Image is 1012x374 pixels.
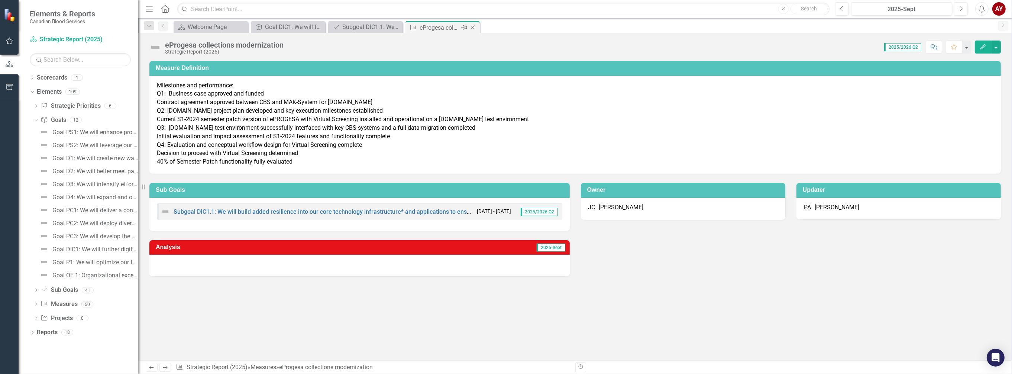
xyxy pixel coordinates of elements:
div: Goal D4: We will expand and optimize collections of biological products to support growing demand... [52,194,138,201]
div: 50 [81,301,93,307]
div: 109 [65,89,80,95]
p: Milestones and performance: Q1: Business case approved and funded Contract agreement approved bet... [157,81,993,166]
div: » » [176,363,569,372]
a: Goal D4: We will expand and optimize collections of biological products to support growing demand... [38,191,138,203]
div: eProgesa collections modernization [279,364,373,371]
a: Sub Goals [41,286,78,294]
a: Goal OE 1: Organizational excellence [38,269,138,281]
h3: Analysis [156,244,342,251]
a: Strategic Report (2025) [187,364,248,371]
div: Subgoal DIC1.1: We will build added resilience into our core technology infrastructure* and appli... [342,22,401,32]
a: Goal PC3: We will develop the capabilities needed to prepare Canadian Blood Services for the future. [38,230,138,242]
a: Measures [250,364,276,371]
img: Not Defined [40,141,49,149]
div: 2025-Sept [854,5,950,14]
img: Not Defined [40,219,49,228]
img: Not Defined [40,180,49,188]
div: Welcome Page [188,22,246,32]
img: Not Defined [40,154,49,162]
img: Not Defined [40,206,49,215]
img: Not Defined [40,258,49,267]
img: ClearPoint Strategy [4,9,17,22]
h3: Measure Definition [156,65,997,71]
div: Goal D1: We will create new ways of inspiring donors and registrants to give, aligning their prof... [52,155,138,162]
h3: Updater [803,187,997,193]
button: Search [790,4,828,14]
a: Elements [37,88,62,96]
a: Goal D1: We will create new ways of inspiring donors and registrants to give, aligning their prof... [38,152,138,164]
div: [PERSON_NAME] [599,203,644,212]
img: Not Defined [40,167,49,175]
img: Not Defined [40,271,49,280]
a: Goal PS1: We will enhance products and services to ensure patients consistently receive safe, opt... [38,126,138,138]
a: Goal DIC1: We will further digitalize and automate our enterprise processes to improve how we wor... [38,243,138,255]
div: Goal PS1: We will enhance products and services to ensure patients consistently receive safe, opt... [52,129,138,136]
div: Goal PC2: We will deploy diversity, equity, and inclusion (DEI) throughout our organization while... [52,220,138,227]
div: Goal P1: We will optimize our facilities across the country to make the Canadian Blood Services n... [52,259,138,266]
a: Strategic Priorities [41,102,100,110]
a: Goal D2: We will better meet patient need by significantly growing the donor base and optimizing ... [38,165,138,177]
a: Projects [41,314,72,323]
img: Not Defined [40,193,49,201]
div: Goal OE 1: Organizational excellence [52,272,138,279]
div: 0 [77,315,88,322]
a: Subgoal DIC1.1: We will build added resilience into our core technology infrastructure* and appli... [330,22,401,32]
a: Strategic Report (2025) [30,35,123,44]
img: Not Defined [40,232,49,241]
a: Goal P1: We will optimize our facilities across the country to make the Canadian Blood Services n... [38,256,138,268]
small: [DATE] - [DATE] [477,208,511,215]
span: 2025/2026 Q2 [521,208,558,216]
button: AY [992,2,1006,16]
h3: Sub Goals [156,187,566,193]
div: Goal PC3: We will develop the capabilities needed to prepare Canadian Blood Services for the future. [52,233,138,240]
div: eProgesa collections modernization [165,41,284,49]
span: 2025/2026 Q2 [884,43,921,51]
img: Not Defined [40,245,49,254]
div: Open Intercom Messenger [987,349,1005,367]
a: Welcome Page [175,22,246,32]
a: Measures [41,300,77,309]
div: Goal PS2: We will leverage our capabilities and infrastructure to provide new value to health sys... [52,142,138,149]
div: Goal D3: We will intensify efforts to deliver an easy, flexible, and personalized experience in w... [52,181,138,188]
span: Elements & Reports [30,9,95,18]
img: Not Defined [161,207,170,216]
h3: Owner [587,187,782,193]
a: Goal D3: We will intensify efforts to deliver an easy, flexible, and personalized experience in w... [38,178,138,190]
div: PA [804,203,811,212]
small: Canadian Blood Services [30,18,95,24]
input: Search Below... [30,53,131,66]
div: 41 [82,287,94,293]
a: Goal DIC1: We will further digitalize and automate our enterprise processes to improve how we wor... [253,22,323,32]
img: Not Defined [149,41,161,53]
a: Goals [41,116,66,125]
img: Not Defined [40,128,49,136]
a: Goal PC2: We will deploy diversity, equity, and inclusion (DEI) throughout our organization while... [38,217,138,229]
a: Reports [37,328,58,337]
span: Search [801,6,817,12]
a: Subgoal DIC1.1: We will build added resilience into our core technology infrastructure* and appli... [174,208,674,215]
span: 2025-Sept [537,244,565,252]
div: eProgesa collections modernization [420,23,459,32]
div: Goal DIC1: We will further digitalize and automate our enterprise processes to improve how we wor... [52,246,138,253]
a: Goal PS2: We will leverage our capabilities and infrastructure to provide new value to health sys... [38,139,138,151]
div: [PERSON_NAME] [815,203,859,212]
a: Scorecards [37,74,67,82]
div: 12 [70,117,82,123]
div: 6 [104,103,116,109]
div: Goal D2: We will better meet patient need by significantly growing the donor base and optimizing ... [52,168,138,175]
div: JC [588,203,595,212]
input: Search ClearPoint... [177,3,830,16]
div: 18 [61,329,73,336]
a: Goal PC1: We will deliver a consistently engaging employee experience, strengthening belonging an... [38,204,138,216]
div: Strategic Report (2025) [165,49,284,55]
div: 1 [71,75,83,81]
button: 2025-Sept [851,2,952,16]
div: Goal PC1: We will deliver a consistently engaging employee experience, strengthening belonging an... [52,207,138,214]
div: Goal DIC1: We will further digitalize and automate our enterprise processes to improve how we wor... [265,22,323,32]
